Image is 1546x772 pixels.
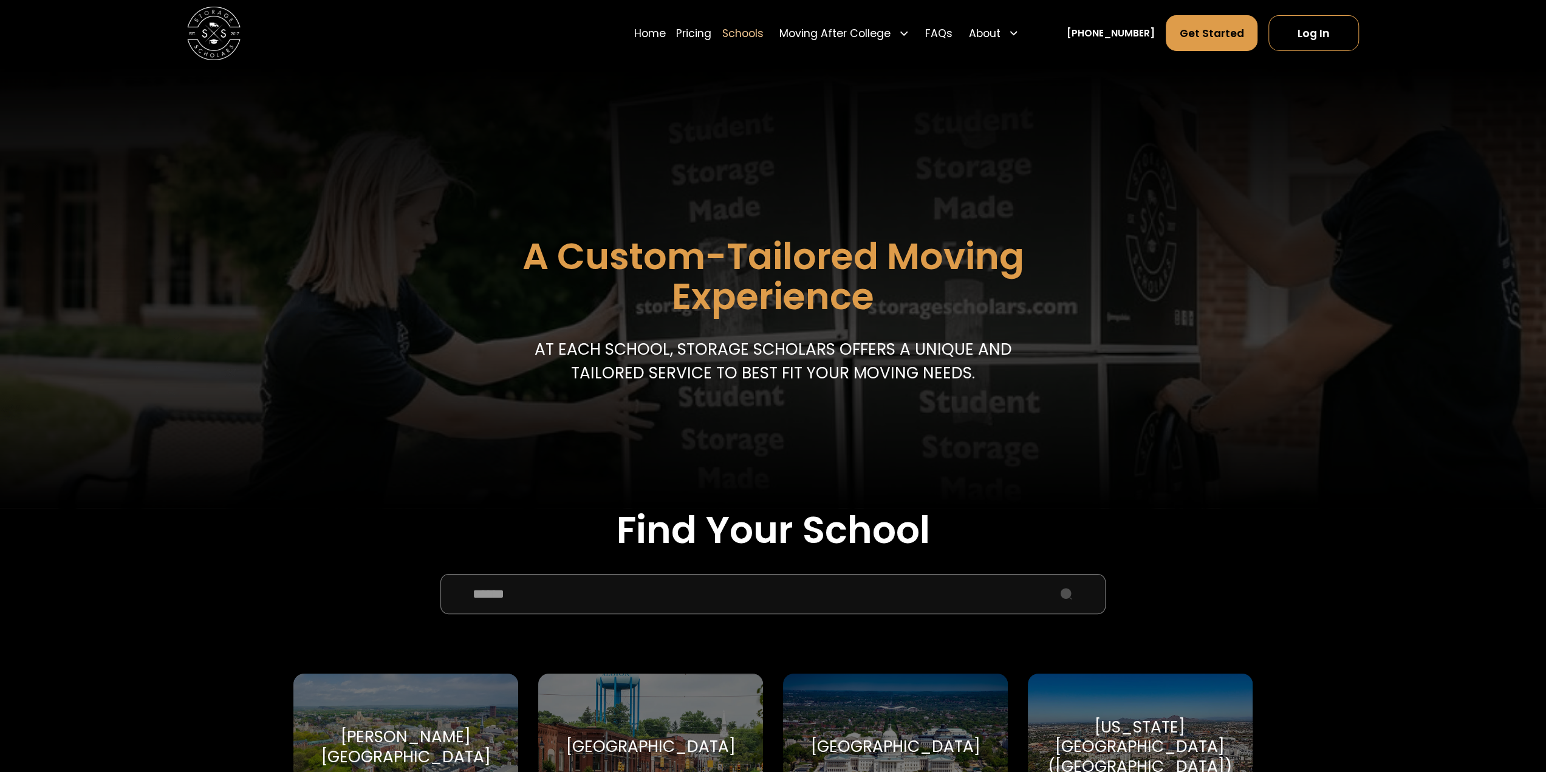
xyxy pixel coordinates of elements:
h2: Find Your School [293,508,1252,553]
div: [GEOGRAPHIC_DATA] [810,737,980,757]
div: [PERSON_NAME][GEOGRAPHIC_DATA] [310,727,502,767]
h1: A Custom-Tailored Moving Experience [453,236,1092,317]
div: Moving After College [779,26,891,41]
img: Storage Scholars main logo [187,7,241,60]
div: About [963,15,1024,52]
a: Pricing [676,15,711,52]
a: [PHONE_NUMBER] [1067,26,1155,40]
div: Moving After College [774,15,914,52]
p: At each school, storage scholars offers a unique and tailored service to best fit your Moving needs. [530,337,1016,385]
div: [GEOGRAPHIC_DATA] [566,737,736,757]
a: Home [634,15,666,52]
a: Schools [722,15,764,52]
a: Get Started [1166,15,1258,51]
a: FAQs [925,15,953,52]
div: About [968,26,1000,41]
a: Log In [1268,15,1359,51]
